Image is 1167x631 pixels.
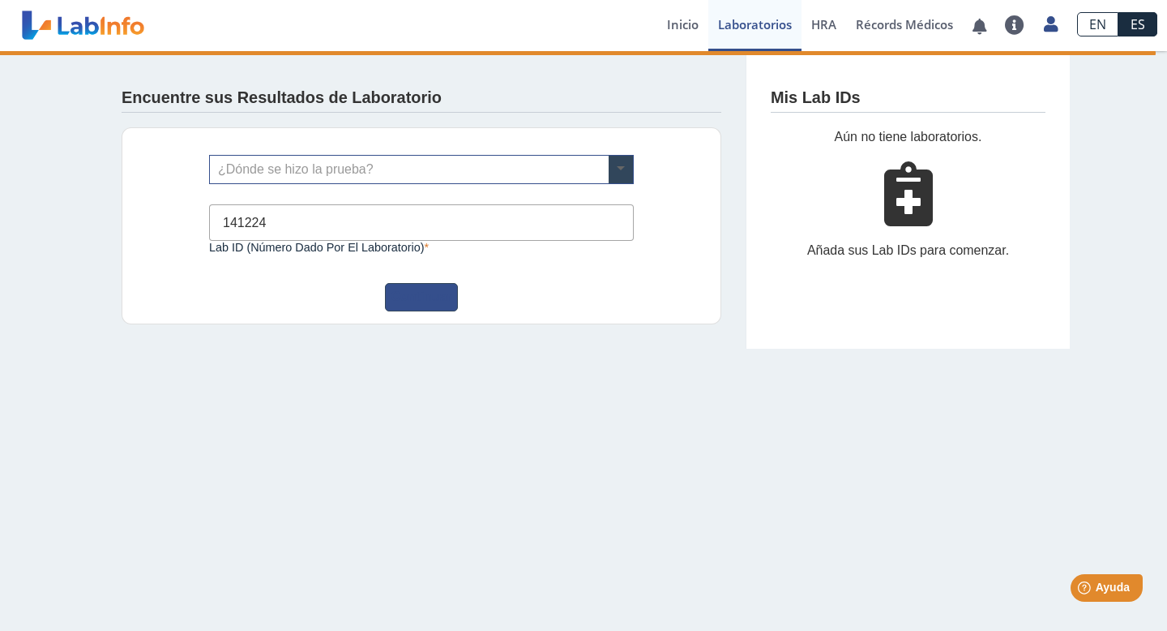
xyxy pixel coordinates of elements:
h4: Encuentre sus Resultados de Laboratorio [122,88,442,108]
label: Lab ID (número dado por el laboratorio) [209,241,634,254]
span: HRA [811,16,836,32]
a: EN [1077,12,1118,36]
div: Añada sus Lab IDs para comenzar. [771,241,1045,260]
iframe: Help widget launcher [1023,568,1149,613]
h4: Mis Lab IDs [771,88,861,108]
a: ES [1118,12,1157,36]
button: Continuar [385,283,458,311]
div: Aún no tiene laboratorios. [771,127,1045,147]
